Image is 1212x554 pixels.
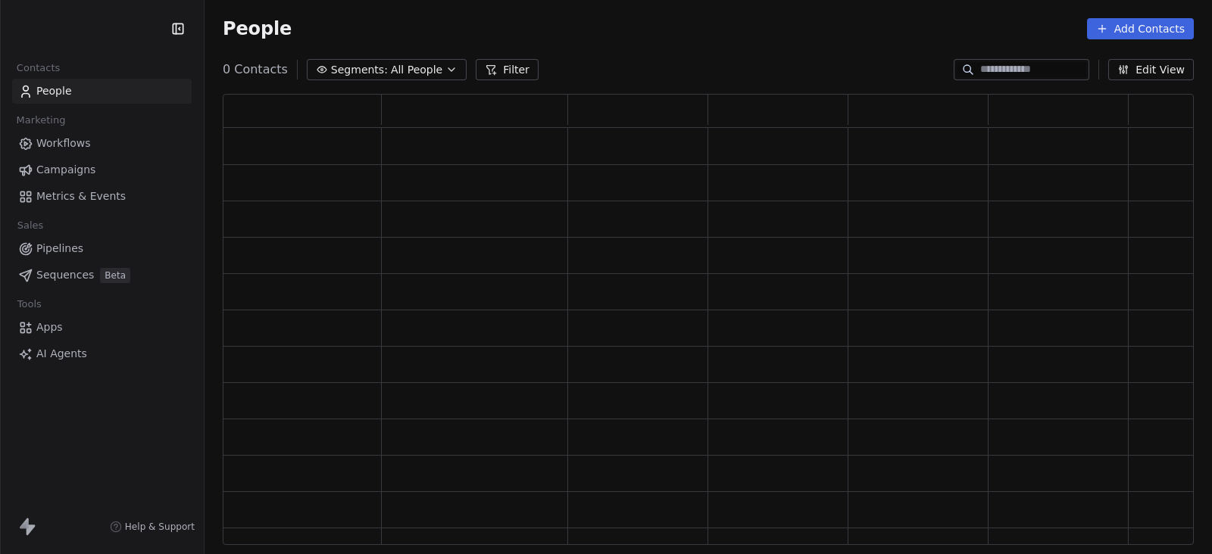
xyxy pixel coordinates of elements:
button: Edit View [1108,59,1194,80]
span: All People [391,62,442,78]
span: Campaigns [36,162,95,178]
a: AI Agents [12,341,192,366]
span: Workflows [36,135,91,151]
a: Workflows [12,131,192,156]
span: AI Agents [36,346,87,362]
span: People [223,17,292,40]
span: Segments: [331,62,388,78]
button: Add Contacts [1087,18,1194,39]
span: 0 Contacts [223,61,288,79]
a: People [12,79,192,104]
span: Pipelines [36,241,83,257]
span: Sales [11,214,50,237]
span: Apps [36,319,63,335]
span: Tools [11,293,48,316]
span: Metrics & Events [36,188,126,204]
a: SequencesBeta [12,263,192,288]
a: Campaigns [12,157,192,182]
span: People [36,83,72,99]
span: Contacts [10,57,67,79]
a: Apps [12,315,192,340]
span: Beta [100,268,130,283]
button: Filter [476,59,539,80]
span: Sequences [36,267,94,283]
a: Help & Support [110,521,195,533]
span: Marketing [10,109,72,132]
a: Metrics & Events [12,184,192,209]
a: Pipelines [12,236,192,261]
span: Help & Support [125,521,195,533]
